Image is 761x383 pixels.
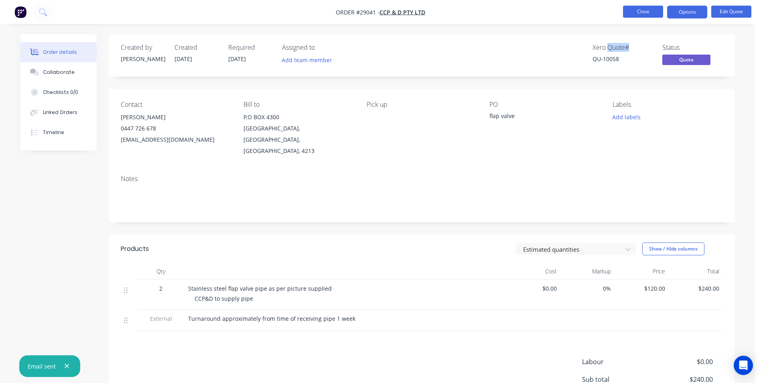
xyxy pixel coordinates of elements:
button: Edit Quote [711,6,751,18]
div: Cost [506,263,560,279]
button: Add labels [608,112,645,122]
div: Total [668,263,722,279]
div: flap valve [489,112,590,123]
span: CCP&D to supply pipe [195,295,253,302]
span: Stainless steel flap valve pipe as per picture supplied [188,285,332,292]
div: P.O BOX 4300[GEOGRAPHIC_DATA], [GEOGRAPHIC_DATA], [GEOGRAPHIC_DATA], 4213 [244,112,353,157]
a: CCP & D PTY LTD [379,8,425,16]
div: Created [175,44,219,51]
div: Contact [121,101,231,108]
span: 0% [563,284,611,293]
span: $240.00 [672,284,719,293]
div: [PERSON_NAME] [121,55,165,63]
div: Required [228,44,272,51]
div: Checklists 0/0 [43,89,78,96]
span: Order #29041 - [336,8,379,16]
div: Pick up [367,101,477,108]
div: Assigned to [282,44,362,51]
span: Quote [662,55,710,65]
button: Close [623,6,663,18]
div: [PERSON_NAME]0447 726 678[EMAIL_ADDRESS][DOMAIN_NAME] [121,112,231,145]
div: Price [614,263,668,279]
div: PO [489,101,599,108]
span: [DATE] [228,55,246,63]
div: Qty [137,263,185,279]
div: Created by [121,44,165,51]
div: QU-10058 [593,55,653,63]
span: $120.00 [617,284,665,293]
span: $0.00 [509,284,557,293]
div: Status [662,44,722,51]
span: $0.00 [653,357,713,367]
div: Order details [43,49,77,56]
span: Turnaround approximately from time of receiving pipe 1 week [188,315,355,322]
span: [DATE] [175,55,192,63]
div: Linked Orders [43,109,77,116]
div: Notes [121,175,722,183]
button: Add team member [282,55,337,65]
div: 0447 726 678 [121,123,231,134]
div: Xero Quote # [593,44,653,51]
div: Products [121,244,149,254]
div: Collaborate [43,69,75,76]
button: Options [667,6,707,18]
button: Checklists 0/0 [20,82,97,102]
div: [EMAIL_ADDRESS][DOMAIN_NAME] [121,134,231,145]
button: Show / Hide columns [642,242,704,255]
div: [GEOGRAPHIC_DATA], [GEOGRAPHIC_DATA], [GEOGRAPHIC_DATA], 4213 [244,123,353,157]
div: Timeline [43,129,64,136]
span: External [140,314,182,323]
div: Open Intercom Messenger [734,356,753,375]
div: Labels [613,101,722,108]
div: Email sent [28,362,56,371]
button: Collaborate [20,62,97,82]
div: Bill to [244,101,353,108]
button: Linked Orders [20,102,97,122]
button: Add team member [278,55,337,65]
span: 2 [159,284,162,293]
div: [PERSON_NAME] [121,112,231,123]
button: Order details [20,42,97,62]
button: Timeline [20,122,97,143]
div: Markup [560,263,614,279]
img: Factory [14,6,26,18]
div: P.O BOX 4300 [244,112,353,123]
span: Labour [582,357,653,367]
